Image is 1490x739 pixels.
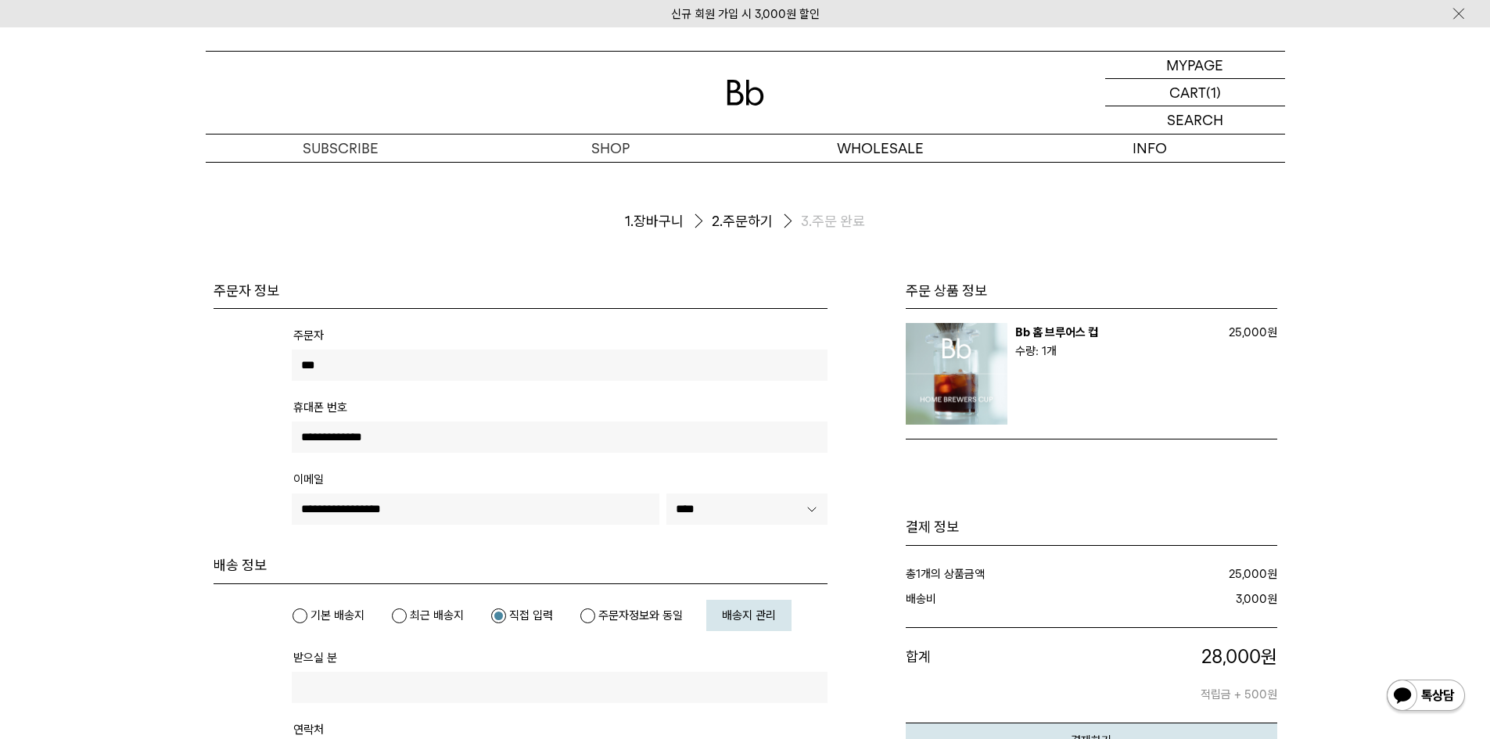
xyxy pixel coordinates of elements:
li: 주문하기 [712,209,801,235]
img: 로고 [727,80,764,106]
span: 받으실 분 [293,651,337,665]
span: 2. [712,212,723,231]
span: 휴대폰 번호 [293,400,347,414]
dt: 총 개의 상품금액 [906,565,1107,583]
a: Bb 홈 브루어스 컵 [1015,325,1098,339]
label: 최근 배송지 [391,608,464,623]
span: 이메일 [293,472,324,486]
label: 기본 배송지 [292,608,364,623]
li: 주문 완료 [801,212,865,231]
span: 배송지 관리 [722,608,776,622]
a: 배송지 관리 [706,600,792,631]
p: MYPAGE [1166,52,1223,78]
p: 25,000원 [1215,323,1277,342]
p: 적립금 + 500원 [1065,669,1277,704]
p: 수량: 1개 [1015,342,1215,361]
p: 원 [1065,644,1277,670]
h1: 결제 정보 [906,518,1277,536]
a: SHOP [476,135,745,162]
dt: 합계 [906,644,1066,705]
p: WHOLESALE [745,135,1015,162]
p: INFO [1015,135,1285,162]
strong: 1 [916,567,921,581]
label: 주문자정보와 동일 [580,608,683,623]
dd: 원 [1086,590,1277,608]
a: SUBSCRIBE [206,135,476,162]
span: 3. [801,212,812,231]
span: 28,000 [1201,645,1261,668]
img: Bb 홈 브루어스 컵 [906,323,1007,425]
span: 1. [625,212,634,231]
span: 연락처 [293,723,324,737]
h3: 주문 상품 정보 [906,282,1277,300]
li: 장바구니 [625,209,712,235]
strong: 25,000 [1229,567,1267,581]
p: CART [1169,79,1206,106]
p: (1) [1206,79,1221,106]
a: 신규 회원 가입 시 3,000원 할인 [671,7,820,21]
dd: 원 [1107,565,1277,583]
dt: 배송비 [906,590,1086,608]
label: 직접 입력 [490,608,553,623]
h4: 주문자 정보 [214,282,828,300]
p: SEARCH [1167,106,1223,134]
a: CART (1) [1105,79,1285,106]
span: 주문자 [293,328,324,343]
strong: 3,000 [1236,592,1267,606]
a: MYPAGE [1105,52,1285,79]
h4: 배송 정보 [214,556,828,575]
img: 카카오톡 채널 1:1 채팅 버튼 [1385,678,1467,716]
